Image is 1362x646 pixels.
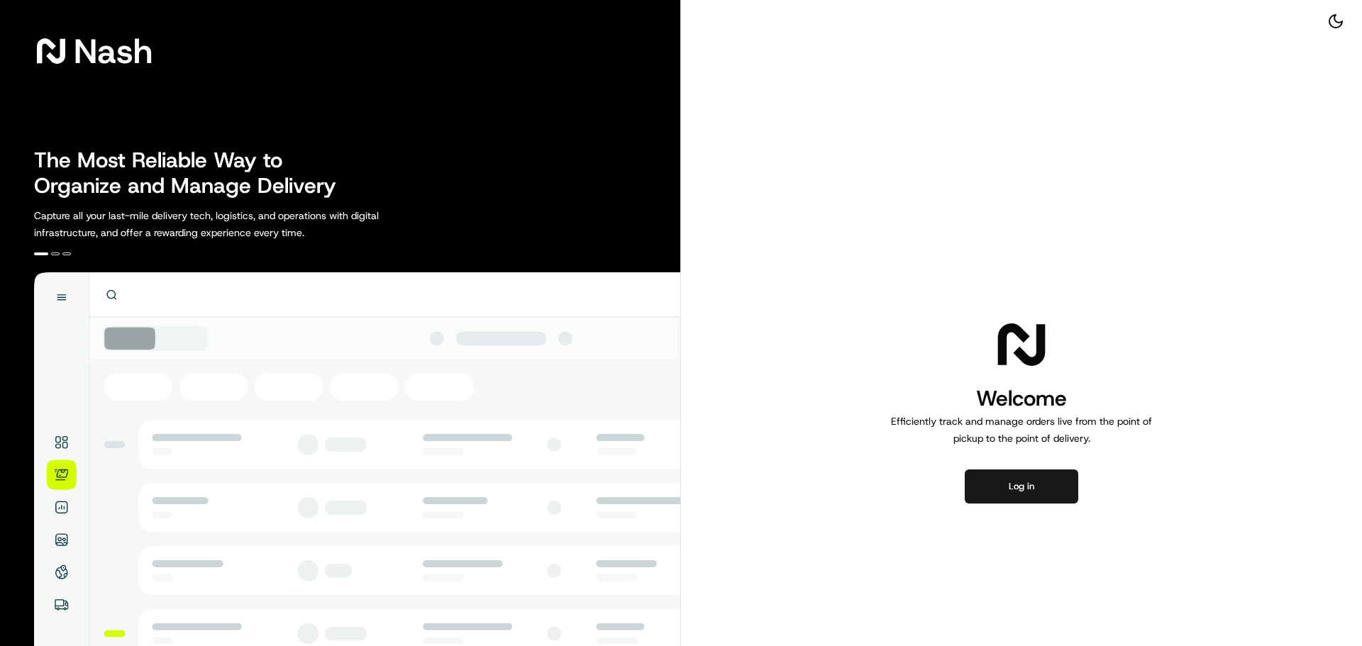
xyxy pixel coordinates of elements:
p: Efficiently track and manage orders live from the point of pickup to the point of delivery. [885,413,1158,447]
p: Capture all your last-mile delivery tech, logistics, and operations with digital infrastructure, ... [34,207,443,241]
h2: The Most Reliable Way to Organize and Manage Delivery [34,147,352,199]
span: Nash [74,37,153,65]
h1: Welcome [885,384,1158,413]
button: Log in [965,469,1078,503]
